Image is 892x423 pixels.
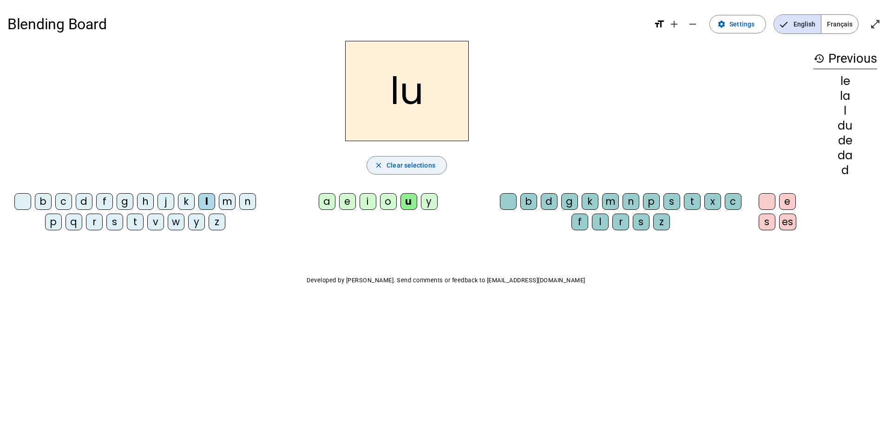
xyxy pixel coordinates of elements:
[602,193,619,210] div: m
[55,193,72,210] div: c
[127,214,144,230] div: t
[571,214,588,230] div: f
[561,193,578,210] div: g
[654,19,665,30] mat-icon: format_size
[717,20,726,28] mat-icon: settings
[7,275,885,286] p: Developed by [PERSON_NAME]. Send comments or feedback to [EMAIL_ADDRESS][DOMAIN_NAME]
[188,214,205,230] div: y
[380,193,397,210] div: o
[684,193,701,210] div: t
[421,193,438,210] div: y
[96,193,113,210] div: f
[106,214,123,230] div: s
[76,193,92,210] div: d
[345,41,469,141] h2: lu
[360,193,376,210] div: i
[168,214,184,230] div: w
[400,193,417,210] div: u
[669,19,680,30] mat-icon: add
[35,193,52,210] div: b
[374,161,383,169] mat-icon: close
[86,214,103,230] div: r
[665,15,683,33] button: Increase font size
[520,193,537,210] div: b
[866,15,885,33] button: Enter full screen
[319,193,335,210] div: a
[779,193,796,210] div: e
[178,193,195,210] div: k
[779,214,796,230] div: es
[239,193,256,210] div: n
[592,214,609,230] div: l
[759,214,775,230] div: s
[709,15,766,33] button: Settings
[821,15,858,33] span: Français
[219,193,236,210] div: m
[813,135,877,146] div: de
[367,156,447,175] button: Clear selections
[687,19,698,30] mat-icon: remove
[198,193,215,210] div: l
[729,19,754,30] span: Settings
[209,214,225,230] div: z
[663,193,680,210] div: s
[541,193,557,210] div: d
[813,150,877,161] div: da
[157,193,174,210] div: j
[813,76,877,87] div: le
[653,214,670,230] div: z
[582,193,598,210] div: k
[339,193,356,210] div: e
[813,105,877,117] div: l
[813,91,877,102] div: la
[774,15,821,33] span: English
[704,193,721,210] div: x
[147,214,164,230] div: v
[137,193,154,210] div: h
[612,214,629,230] div: r
[774,14,859,34] mat-button-toggle-group: Language selection
[643,193,660,210] div: p
[813,165,877,176] div: d
[813,53,825,64] mat-icon: history
[725,193,741,210] div: c
[66,214,82,230] div: q
[683,15,702,33] button: Decrease font size
[813,48,877,69] h3: Previous
[633,214,649,230] div: s
[387,160,435,171] span: Clear selections
[813,120,877,131] div: du
[623,193,639,210] div: n
[7,9,646,39] h1: Blending Board
[870,19,881,30] mat-icon: open_in_full
[117,193,133,210] div: g
[45,214,62,230] div: p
